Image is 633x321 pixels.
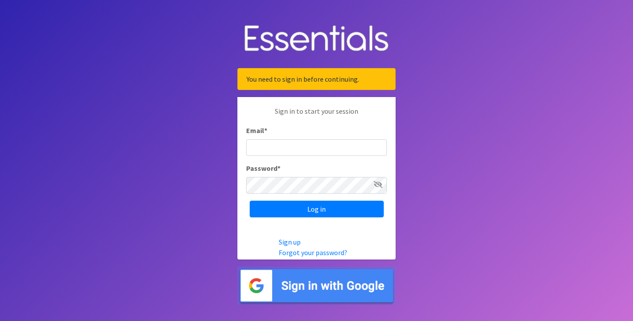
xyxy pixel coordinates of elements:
[264,126,267,135] abbr: required
[237,267,396,305] img: Sign in with Google
[250,201,384,217] input: Log in
[279,248,347,257] a: Forgot your password?
[237,68,396,90] div: You need to sign in before continuing.
[246,163,280,173] label: Password
[237,16,396,61] img: Human Essentials
[279,238,301,246] a: Sign up
[246,106,387,125] p: Sign in to start your session
[246,125,267,136] label: Email
[277,164,280,173] abbr: required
